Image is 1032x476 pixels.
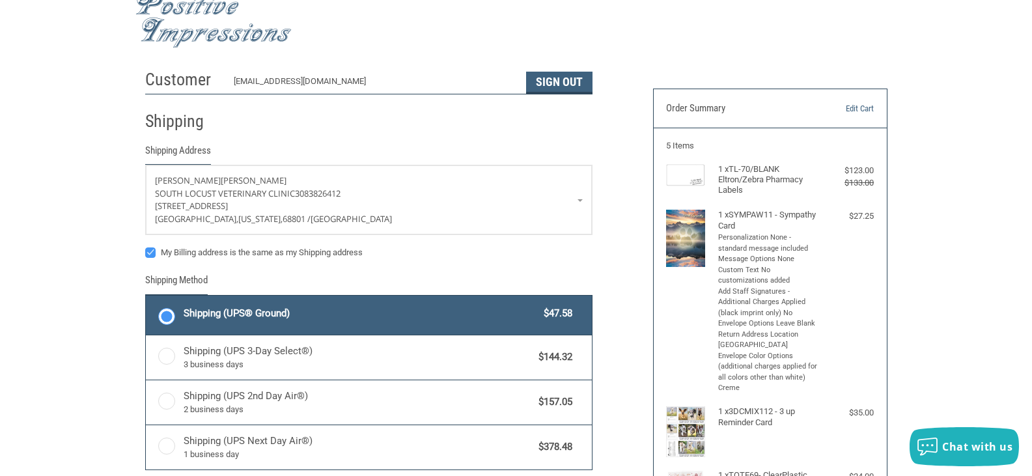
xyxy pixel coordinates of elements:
span: Shipping (UPS Next Day Air®) [184,434,533,461]
legend: Shipping Method [145,273,208,294]
span: [US_STATE], [238,213,283,225]
h4: 1 x 3DCMIX112 - 3 up Reminder Card [718,406,819,428]
label: My Billing address is the same as my Shipping address [145,247,593,258]
div: [EMAIL_ADDRESS][DOMAIN_NAME] [234,75,513,94]
span: $144.32 [533,350,573,365]
span: $47.58 [538,306,573,321]
span: [STREET_ADDRESS] [155,200,228,212]
li: Custom Text No customizations added [718,265,819,287]
h2: Shipping [145,111,221,132]
span: Shipping (UPS® Ground) [184,306,538,321]
span: 3 business days [184,358,533,371]
span: $157.05 [533,395,573,410]
span: [GEOGRAPHIC_DATA] [311,213,392,225]
span: Shipping (UPS 2nd Day Air®) [184,389,533,416]
h2: Customer [145,69,221,91]
span: [GEOGRAPHIC_DATA], [155,213,238,225]
div: $133.00 [822,176,874,189]
span: $378.48 [533,440,573,455]
li: Personalization None - standard message included [718,232,819,254]
li: Message Options None [718,254,819,265]
li: Add Staff Signatures - Additional Charges Applied (black imprint only) No [718,287,819,319]
div: $123.00 [822,164,874,177]
li: Envelope Color Options (additional charges applied for all colors other than white) Creme [718,351,819,394]
div: $35.00 [822,406,874,419]
span: 1 business day [184,448,533,461]
h4: 1 x TL-70/BLANK Eltron/Zebra Pharmacy Labels [718,164,819,196]
h3: 5 Items [666,141,874,151]
span: South Locust Veterinary Clinic [155,188,295,199]
li: Envelope Options Leave Blank [718,318,819,329]
a: Enter or select a different address [146,165,592,234]
div: $27.25 [822,210,874,223]
span: Shipping (UPS 3-Day Select®) [184,344,533,371]
span: Chat with us [942,440,1012,454]
span: [PERSON_NAME] [155,175,221,186]
button: Sign Out [526,72,593,94]
h4: 1 x SYMPAW11 - Sympathy Card [718,210,819,231]
span: 68801 / [283,213,311,225]
li: Return Address Location [GEOGRAPHIC_DATA] [718,329,819,351]
a: Edit Cart [807,102,874,115]
button: Chat with us [910,427,1019,466]
h3: Order Summary [666,102,807,115]
span: [PERSON_NAME] [221,175,286,186]
span: 2 business days [184,403,533,416]
span: 3083826412 [295,188,341,199]
legend: Shipping Address [145,143,211,165]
